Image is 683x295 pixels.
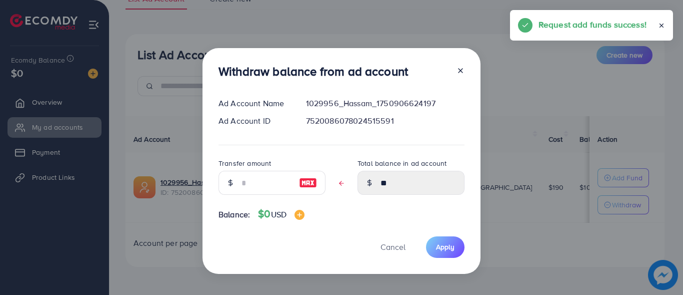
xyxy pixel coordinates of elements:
[380,241,405,252] span: Cancel
[368,236,418,258] button: Cancel
[426,236,464,258] button: Apply
[258,208,304,220] h4: $0
[210,98,298,109] div: Ad Account Name
[298,115,472,127] div: 7520086078024515591
[218,209,250,220] span: Balance:
[294,210,304,220] img: image
[538,18,646,31] h5: Request add funds success!
[271,209,286,220] span: USD
[436,242,454,252] span: Apply
[218,64,408,79] h3: Withdraw balance from ad account
[218,158,271,168] label: Transfer amount
[298,98,472,109] div: 1029956_Hassam_1750906624197
[210,115,298,127] div: Ad Account ID
[299,177,317,189] img: image
[357,158,446,168] label: Total balance in ad account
